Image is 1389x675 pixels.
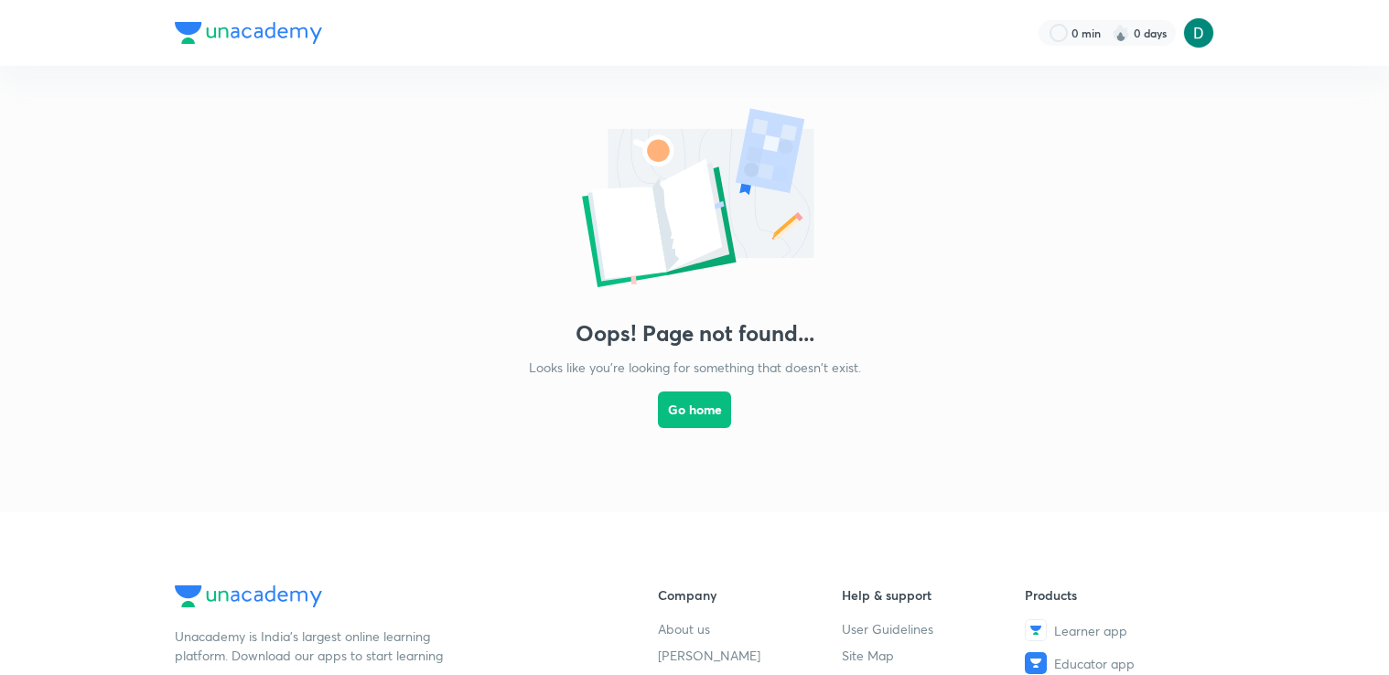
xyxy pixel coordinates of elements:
img: streak [1112,24,1130,42]
img: Educator app [1025,652,1047,674]
a: Site Map [842,646,1026,665]
img: Learner app [1025,619,1047,641]
a: Educator app [1025,652,1209,674]
p: Looks like you're looking for something that doesn't exist. [529,358,861,377]
a: Company Logo [175,585,599,612]
h6: Products [1025,585,1209,605]
span: Learner app [1054,621,1127,640]
span: Educator app [1054,654,1135,673]
img: error [511,102,878,298]
h3: Oops! Page not found... [576,320,814,347]
a: User Guidelines [842,619,1026,638]
a: Learner app [1025,619,1209,641]
button: Go home [658,391,731,428]
h6: Company [658,585,842,605]
img: Company Logo [175,585,322,607]
img: Company Logo [175,22,322,44]
a: Go home [658,377,731,476]
p: Unacademy is India’s largest online learning platform. Download our apps to start learning [175,627,449,665]
a: About us [658,619,842,638]
img: Diksha Mishra [1183,17,1214,48]
a: [PERSON_NAME] [658,646,842,665]
h6: Help & support [842,585,1026,605]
